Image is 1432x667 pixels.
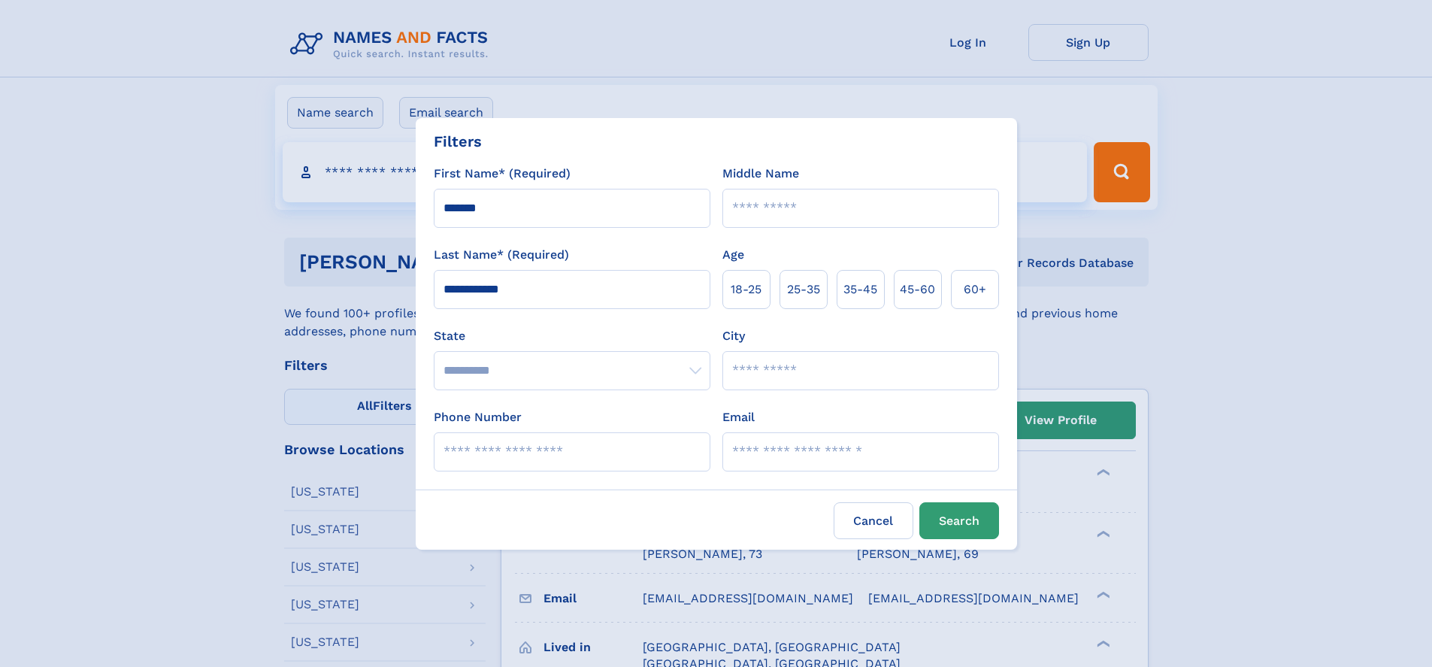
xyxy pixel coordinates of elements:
label: First Name* (Required) [434,165,571,183]
label: State [434,327,710,345]
label: Phone Number [434,408,522,426]
label: Email [722,408,755,426]
label: Middle Name [722,165,799,183]
button: Search [919,502,999,539]
span: 18‑25 [731,280,761,299]
span: 35‑45 [843,280,877,299]
label: Cancel [834,502,913,539]
div: Filters [434,130,482,153]
label: Last Name* (Required) [434,246,569,264]
label: City [722,327,745,345]
span: 60+ [964,280,986,299]
span: 25‑35 [787,280,820,299]
label: Age [722,246,744,264]
span: 45‑60 [900,280,935,299]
